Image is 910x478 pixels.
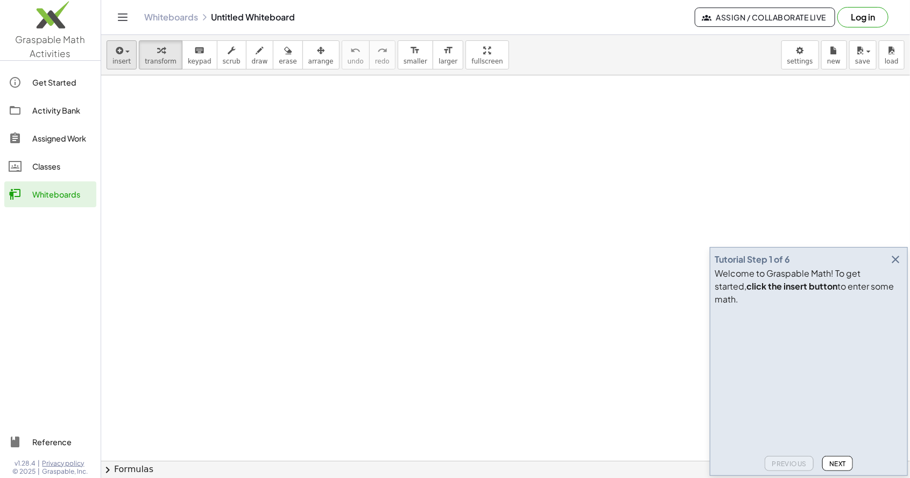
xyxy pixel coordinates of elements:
button: format_sizesmaller [398,40,433,69]
button: keyboardkeypad [182,40,217,69]
a: Whiteboards [4,181,96,207]
i: undo [350,44,361,57]
span: | [38,467,40,476]
span: arrange [308,58,334,65]
i: format_size [443,44,453,57]
button: format_sizelarger [433,40,463,69]
div: Welcome to Graspable Math! To get started, to enter some math. [715,267,903,306]
span: smaller [404,58,427,65]
span: settings [787,58,813,65]
a: Privacy policy [43,459,88,468]
span: Graspable, Inc. [43,467,88,476]
div: Reference [32,435,92,448]
div: Assigned Work [32,132,92,145]
div: Activity Bank [32,104,92,117]
span: undo [348,58,364,65]
button: new [821,40,847,69]
button: scrub [217,40,246,69]
button: arrange [302,40,340,69]
a: Whiteboards [144,12,198,23]
span: redo [375,58,390,65]
span: fullscreen [471,58,503,65]
div: Tutorial Step 1 of 6 [715,253,790,266]
button: settings [781,40,819,69]
a: Activity Bank [4,97,96,123]
span: Next [829,460,846,468]
button: Next [822,456,853,471]
span: chevron_right [101,463,114,476]
button: Assign / Collaborate Live [695,8,835,27]
span: draw [252,58,268,65]
a: Reference [4,429,96,455]
button: erase [273,40,302,69]
button: redoredo [369,40,396,69]
span: new [827,58,841,65]
span: © 2025 [13,467,36,476]
span: Graspable Math Activities [16,33,86,59]
div: Whiteboards [32,188,92,201]
a: Classes [4,153,96,179]
b: click the insert button [746,280,837,292]
span: keypad [188,58,211,65]
span: erase [279,58,297,65]
span: larger [439,58,457,65]
button: fullscreen [465,40,509,69]
a: Assigned Work [4,125,96,151]
span: transform [145,58,177,65]
i: redo [377,44,387,57]
i: keyboard [194,44,204,57]
div: Get Started [32,76,92,89]
button: save [849,40,877,69]
a: Get Started [4,69,96,95]
div: Classes [32,160,92,173]
span: save [855,58,870,65]
button: draw [246,40,274,69]
span: insert [112,58,131,65]
span: v1.28.4 [15,459,36,468]
button: undoundo [342,40,370,69]
button: chevron_rightFormulas [101,461,910,478]
button: transform [139,40,182,69]
button: Toggle navigation [114,9,131,26]
i: format_size [410,44,420,57]
button: load [879,40,905,69]
span: load [885,58,899,65]
button: Log in [837,7,888,27]
span: scrub [223,58,241,65]
button: insert [107,40,137,69]
span: Assign / Collaborate Live [704,12,826,22]
span: | [38,459,40,468]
